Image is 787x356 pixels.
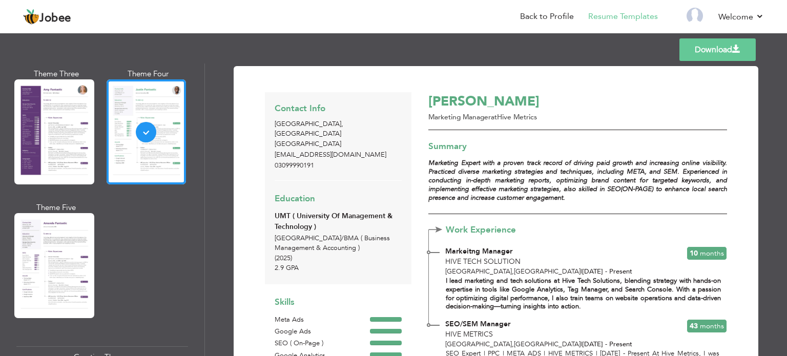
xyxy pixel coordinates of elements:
[275,339,370,349] div: SEO ( On-Page )
[446,276,721,311] strong: I lead marketing and tech solutions at Hive Tech Solutions, blending strategy with hands-on exper...
[588,11,658,23] a: Resume Templates
[109,69,189,79] div: Theme Four
[275,194,402,204] h3: Education
[581,340,632,349] span: [DATE] - Present
[581,267,582,276] span: |
[491,112,497,122] span: at
[39,13,71,24] span: Jobee
[275,234,390,253] span: [GEOGRAPHIC_DATA] BMA ( Business Management & Accounting )
[428,112,652,122] p: Marketing Manager Hive Metrics
[275,161,402,171] p: 03099990191
[445,340,581,349] span: [GEOGRAPHIC_DATA] [GEOGRAPHIC_DATA]
[16,202,96,213] div: Theme Five
[428,142,727,152] h3: Summary
[687,8,703,24] img: Profile Img
[275,327,370,337] div: Google Ads
[275,104,402,114] h3: Contact Info
[445,246,512,256] span: Markeitng Manager
[275,254,292,263] span: (2025)
[445,257,521,266] span: Hive Tech Solution
[275,263,299,273] span: 2.9 GPA
[275,315,370,325] div: Meta Ads
[690,248,698,258] span: 10
[445,319,510,329] span: SEO/SEM Manager
[428,94,652,110] h3: [PERSON_NAME]
[341,234,344,243] span: /
[341,119,343,129] span: ,
[445,329,493,339] span: Hive Metrics
[718,11,764,23] a: Welcome
[275,211,402,232] div: UMT ( University Of Management & Technology )
[445,267,581,276] span: [GEOGRAPHIC_DATA] [GEOGRAPHIC_DATA]
[581,267,632,276] span: [DATE] - Present
[700,321,724,331] span: Months
[690,321,698,331] span: 43
[446,225,532,235] span: Work Experience
[23,9,39,25] img: jobee.io
[428,158,727,202] strong: Marketing Expert with a proven track record of driving paid growth and increasing online visibili...
[512,267,514,276] span: ,
[581,340,582,349] span: |
[679,38,756,61] a: Download
[16,69,96,79] div: Theme Three
[520,11,574,23] a: Back to Profile
[275,119,402,150] p: [GEOGRAPHIC_DATA] [GEOGRAPHIC_DATA] [GEOGRAPHIC_DATA]
[275,298,402,307] h3: Skills
[700,248,724,258] span: Months
[23,9,71,25] a: Jobee
[512,340,514,349] span: ,
[275,150,402,160] p: [EMAIL_ADDRESS][DOMAIN_NAME]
